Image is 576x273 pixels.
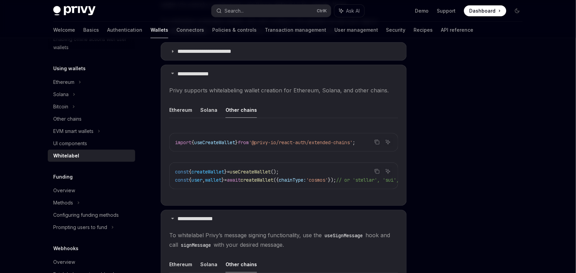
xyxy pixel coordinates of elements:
[53,64,86,73] h5: Using wallets
[334,22,378,38] a: User management
[238,139,249,146] span: from
[53,223,107,231] div: Prompting users to fund
[265,22,326,38] a: Transaction management
[200,102,217,118] button: Solana
[249,139,352,146] span: '@privy-io/react-auth/extended-chains'
[53,90,69,98] div: Solana
[194,139,235,146] span: useCreateWallet
[191,139,194,146] span: {
[373,138,381,147] button: Copy the contents from the code block
[384,167,392,176] button: Ask AI
[227,177,241,183] span: await
[230,169,271,175] span: useCreateWallet
[53,139,87,148] div: UI components
[53,6,96,16] img: dark logo
[328,177,336,183] span: });
[169,86,398,95] span: Privy supports whitelabeling wallet creation for Ethereum, Solana, and other chains.
[53,186,75,195] div: Overview
[48,150,135,162] a: Whitelabel
[53,258,75,266] div: Overview
[191,177,202,183] span: user
[53,244,78,253] h5: Webhooks
[226,102,257,118] button: Other chains
[150,22,168,38] a: Wallets
[512,5,523,16] button: Toggle dark mode
[175,139,191,146] span: import
[53,103,68,111] div: Bitcoin
[306,177,328,183] span: 'cosmos'
[437,7,456,14] a: Support
[48,113,135,125] a: Other chains
[334,5,364,17] button: Ask AI
[48,256,135,268] a: Overview
[226,257,257,273] button: Other chains
[224,177,227,183] span: =
[169,257,192,273] button: Ethereum
[53,115,82,123] div: Other chains
[53,199,73,207] div: Methods
[352,139,355,146] span: ;
[235,139,238,146] span: }
[386,22,406,38] a: Security
[189,169,191,175] span: {
[83,22,99,38] a: Basics
[161,65,407,206] details: **** **** *****Privy supports whitelabeling wallet creation for Ethereum, Solana, and other chain...
[107,22,142,38] a: Authentication
[384,138,392,147] button: Ask AI
[48,184,135,197] a: Overview
[212,5,331,17] button: Search...CtrlK
[224,169,227,175] span: }
[175,177,189,183] span: const
[221,177,224,183] span: }
[53,173,73,181] h5: Funding
[48,137,135,150] a: UI components
[191,169,224,175] span: createWallet
[279,177,306,183] span: chainType:
[470,7,496,14] span: Dashboard
[227,169,230,175] span: =
[169,102,192,118] button: Ethereum
[53,211,119,219] div: Configuring funding methods
[175,169,189,175] span: const
[225,7,244,15] div: Search...
[202,177,205,183] span: ,
[48,209,135,221] a: Configuring funding methods
[205,177,221,183] span: wallet
[178,242,214,249] code: signMessage
[346,7,360,14] span: Ask AI
[53,78,74,86] div: Ethereum
[241,177,273,183] span: createWallet
[415,7,429,14] a: Demo
[464,5,506,16] a: Dashboard
[322,232,365,240] code: useSignMessage
[317,8,327,14] span: Ctrl K
[414,22,433,38] a: Recipes
[441,22,474,38] a: API reference
[176,22,204,38] a: Connectors
[53,152,79,160] div: Whitelabel
[271,169,279,175] span: ();
[336,177,413,183] span: // or 'stellar', 'sui', etc.
[53,127,93,135] div: EVM smart wallets
[373,167,381,176] button: Copy the contents from the code block
[200,257,217,273] button: Solana
[169,231,398,250] span: To whitelabel Privy’s message signing functionality, use the hook and call with your desired mess...
[53,22,75,38] a: Welcome
[212,22,257,38] a: Policies & controls
[189,177,191,183] span: {
[273,177,279,183] span: ({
